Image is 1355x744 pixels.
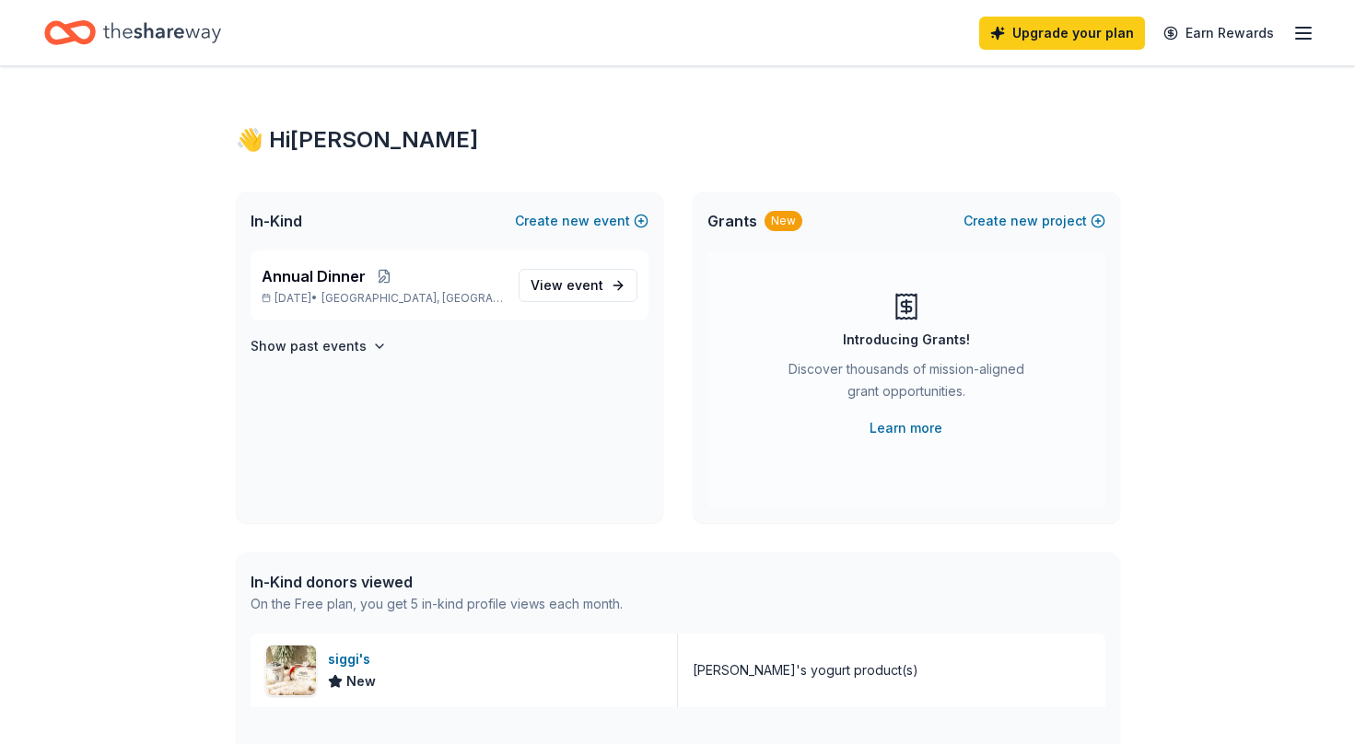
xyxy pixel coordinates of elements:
[44,11,221,54] a: Home
[567,277,603,293] span: event
[1152,17,1285,50] a: Earn Rewards
[346,670,376,692] span: New
[693,659,918,681] div: [PERSON_NAME]'s yogurt product(s)
[266,645,316,695] img: Image for siggi's
[562,210,590,232] span: new
[236,125,1120,155] div: 👋 Hi [PERSON_NAME]
[321,291,503,306] span: [GEOGRAPHIC_DATA], [GEOGRAPHIC_DATA]
[328,648,378,670] div: siggi's
[531,274,603,296] span: View
[519,269,637,302] a: View event
[262,265,366,287] span: Annual Dinner
[964,210,1105,232] button: Createnewproject
[870,417,942,439] a: Learn more
[843,329,970,351] div: Introducing Grants!
[262,291,504,306] p: [DATE] •
[1010,210,1038,232] span: new
[979,17,1145,50] a: Upgrade your plan
[765,211,802,231] div: New
[251,335,387,357] button: Show past events
[251,210,302,232] span: In-Kind
[707,210,757,232] span: Grants
[515,210,648,232] button: Createnewevent
[781,358,1032,410] div: Discover thousands of mission-aligned grant opportunities.
[251,335,367,357] h4: Show past events
[251,593,623,615] div: On the Free plan, you get 5 in-kind profile views each month.
[251,571,623,593] div: In-Kind donors viewed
